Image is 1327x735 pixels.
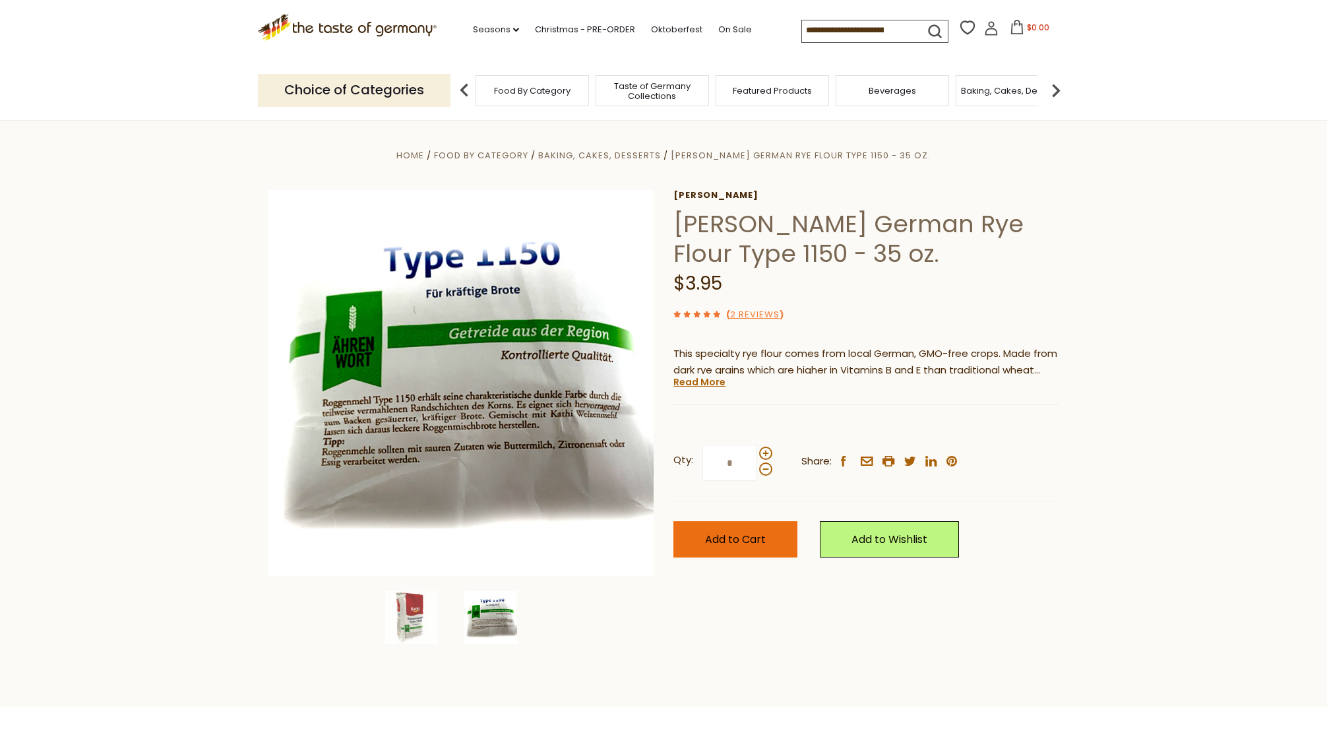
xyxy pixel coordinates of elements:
a: Featured Products [733,86,812,96]
img: previous arrow [451,77,478,104]
h1: [PERSON_NAME] German Rye Flour Type 1150 - 35 oz. [673,209,1059,269]
a: Food By Category [434,149,528,162]
a: Read More [673,375,725,389]
span: $0.00 [1027,22,1049,33]
a: Christmas - PRE-ORDER [535,22,635,37]
img: Kathi Rye Flour Type 1150 Description [464,591,517,644]
a: On Sale [718,22,752,37]
button: $0.00 [1001,20,1057,40]
a: Baking, Cakes, Desserts [538,149,661,162]
span: $3.95 [673,271,722,296]
a: Food By Category [494,86,571,96]
img: Kathi Rye Flour Type 1150 [385,591,438,644]
a: 2 Reviews [730,308,780,322]
strong: Qty: [673,452,693,468]
button: Add to Cart [673,521,797,558]
span: ( ) [726,308,784,321]
span: Add to Cart [705,532,766,547]
a: Add to Wishlist [820,521,959,558]
a: Oktoberfest [651,22,702,37]
span: This specialty rye flour comes from local German, GMO-free crops. Made from dark rye grains which... [673,346,1059,426]
a: Home [396,149,424,162]
a: Baking, Cakes, Desserts [961,86,1063,96]
a: Beverages [869,86,916,96]
a: [PERSON_NAME] [673,190,1059,201]
p: Choice of Categories [258,74,450,106]
img: next arrow [1043,77,1069,104]
input: Qty: [702,445,756,481]
img: Kathi Rye Flour Type 1150 Description [268,190,654,576]
a: Taste of Germany Collections [600,81,705,101]
span: Share: [801,453,832,470]
a: [PERSON_NAME] German Rye Flour Type 1150 - 35 oz. [671,149,931,162]
a: Seasons [473,22,519,37]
